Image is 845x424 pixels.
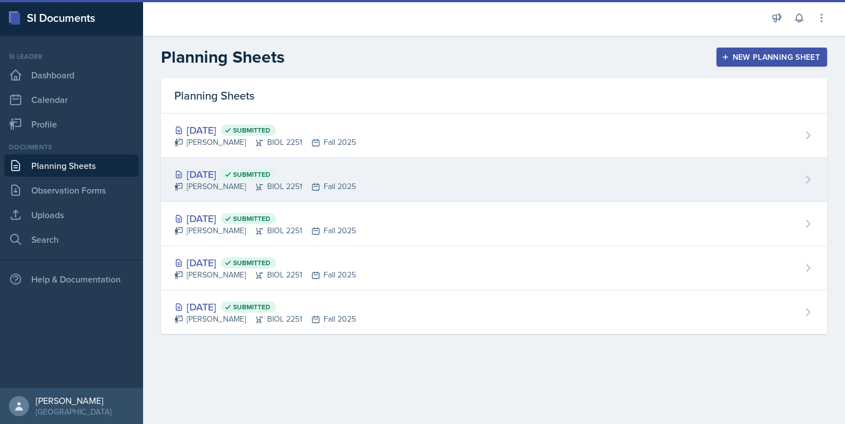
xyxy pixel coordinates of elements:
a: Calendar [4,88,139,111]
div: Planning Sheets [161,78,827,114]
a: [DATE] Submitted [PERSON_NAME]BIOL 2251Fall 2025 [161,114,827,158]
div: [PERSON_NAME] BIOL 2251 Fall 2025 [174,225,356,237]
a: Planning Sheets [4,154,139,177]
a: Observation Forms [4,179,139,201]
span: Submitted [233,170,270,179]
span: Submitted [233,126,270,135]
a: Dashboard [4,64,139,86]
span: Submitted [233,303,270,312]
div: Help & Documentation [4,268,139,290]
div: [PERSON_NAME] BIOL 2251 Fall 2025 [174,181,356,192]
div: [PERSON_NAME] BIOL 2251 Fall 2025 [174,313,356,325]
div: [DATE] [174,123,356,138]
span: Submitted [233,258,270,267]
div: [DATE] [174,211,356,226]
div: Documents [4,142,139,152]
div: [DATE] [174,167,356,182]
div: Si leader [4,51,139,62]
div: [PERSON_NAME] BIOL 2251 Fall 2025 [174,136,356,148]
a: [DATE] Submitted [PERSON_NAME]BIOL 2251Fall 2025 [161,158,827,202]
h2: Planning Sheets [161,47,284,67]
a: [DATE] Submitted [PERSON_NAME]BIOL 2251Fall 2025 [161,202,827,246]
a: Profile [4,113,139,135]
span: Submitted [233,214,270,223]
a: Search [4,228,139,251]
a: Uploads [4,204,139,226]
button: New Planning Sheet [716,48,827,67]
div: [DATE] [174,299,356,314]
div: [PERSON_NAME] [36,395,111,406]
a: [DATE] Submitted [PERSON_NAME]BIOL 2251Fall 2025 [161,290,827,334]
div: New Planning Sheet [724,53,820,62]
div: [PERSON_NAME] BIOL 2251 Fall 2025 [174,269,356,281]
a: [DATE] Submitted [PERSON_NAME]BIOL 2251Fall 2025 [161,246,827,290]
div: [DATE] [174,255,356,270]
div: [GEOGRAPHIC_DATA] [36,406,111,417]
